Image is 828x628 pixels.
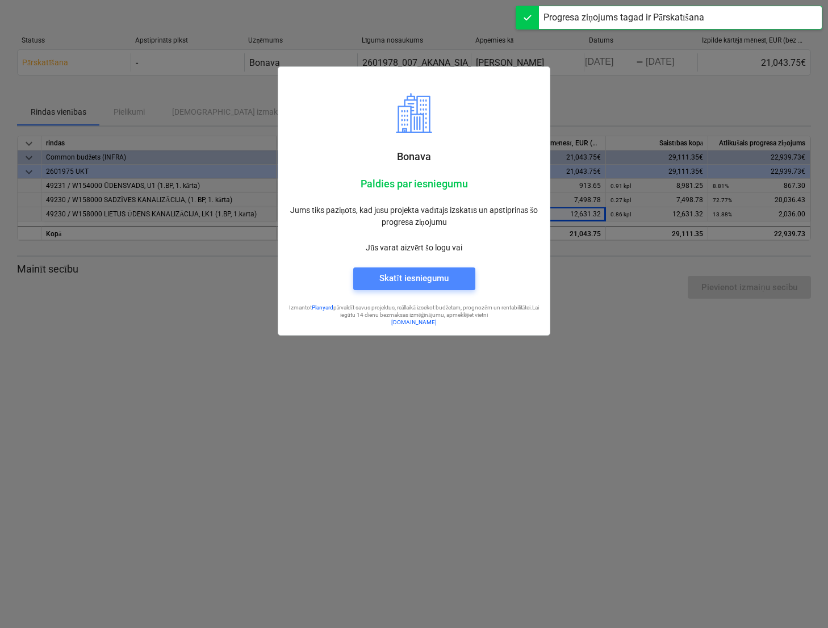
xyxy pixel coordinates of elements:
[287,304,541,319] p: Izmantot pārvaldīt savus projektus, reāllaikā izsekot budžetam, prognozēm un rentabilitātei. Lai ...
[391,319,437,325] a: [DOMAIN_NAME]
[353,267,475,290] button: Skatīt iesniegumu
[543,11,704,24] div: Progresa ziņojums tagad ir Pārskatīšana
[312,304,333,311] a: Planyard
[379,271,448,286] div: Skatīt iesniegumu
[287,242,541,254] p: Jūs varat aizvērt šo logu vai
[287,204,541,228] p: Jums tiks paziņots, kad jūsu projekta vadītājs izskatīs un apstiprinās šo progresa ziņojumu
[287,150,541,164] p: Bonava
[287,177,541,191] p: Paldies par iesniegumu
